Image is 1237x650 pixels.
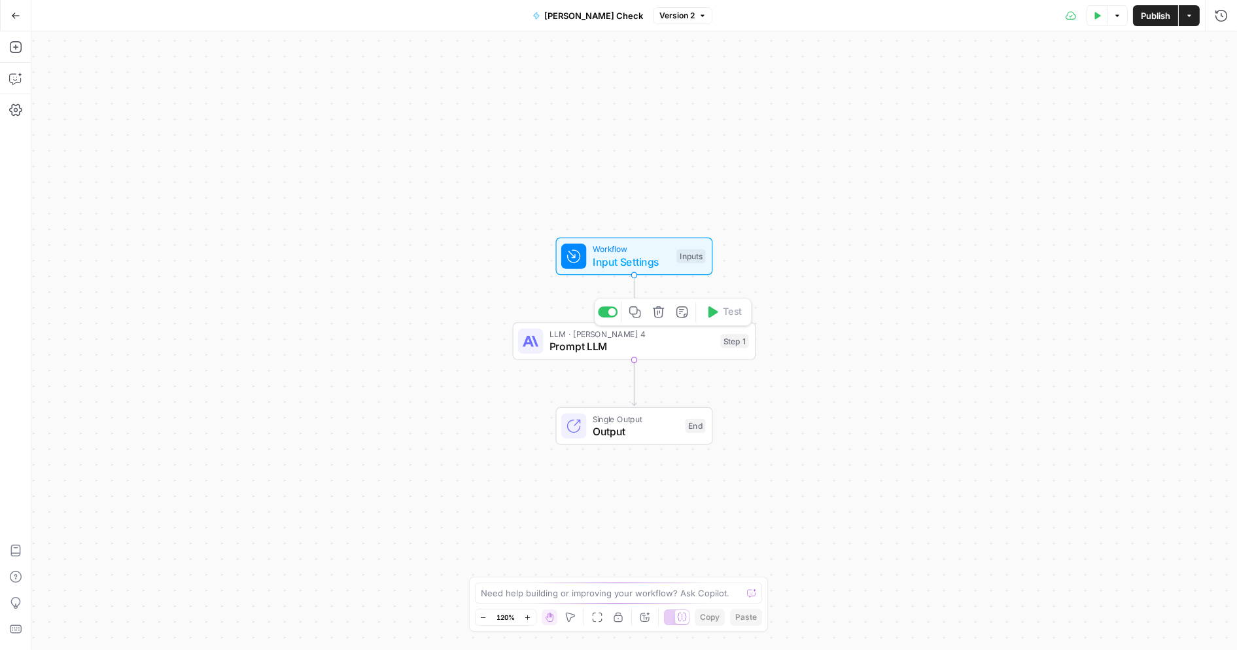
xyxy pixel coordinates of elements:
div: Single OutputOutputEnd [513,407,756,445]
span: Prompt LLM [549,339,714,355]
button: Test [699,302,748,322]
span: Copy [700,611,720,623]
span: [PERSON_NAME] Check [544,9,643,22]
div: LLM · [PERSON_NAME] 4Prompt LLMStep 1Test [513,322,756,360]
span: Single Output [593,412,679,425]
span: Publish [1141,9,1170,22]
span: Input Settings [593,254,671,270]
button: Copy [695,609,725,626]
div: WorkflowInput SettingsInputs [513,238,756,276]
button: [PERSON_NAME] Check [525,5,651,26]
span: Test [723,305,742,319]
button: Version 2 [653,7,712,24]
span: Paste [735,611,757,623]
div: Step 1 [721,334,749,348]
span: Workflow [593,243,671,255]
div: End [686,419,706,433]
span: LLM · [PERSON_NAME] 4 [549,328,714,340]
span: 120% [497,612,515,623]
span: Version 2 [659,10,695,22]
button: Paste [730,609,762,626]
div: Inputs [676,249,705,264]
button: Publish [1133,5,1178,26]
span: Output [593,424,679,439]
g: Edge from step_1 to end [632,359,636,406]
